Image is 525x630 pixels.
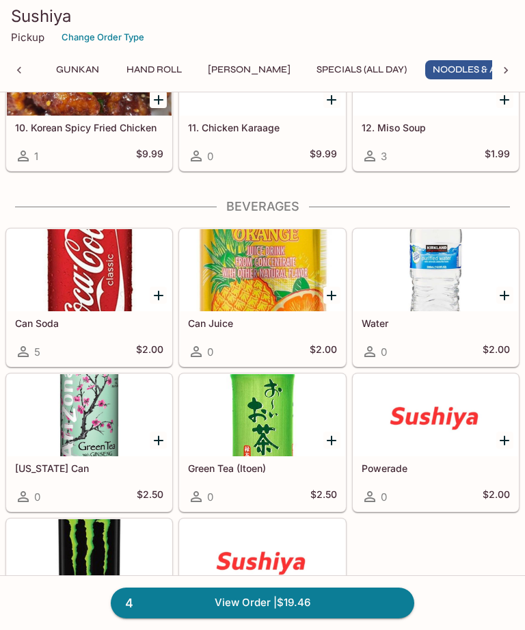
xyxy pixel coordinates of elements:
h5: $1.99 [485,148,510,164]
button: [PERSON_NAME] [200,60,298,79]
span: 4 [117,594,142,613]
div: 11. Chicken Karaage [180,34,345,116]
h5: $9.99 [310,148,337,164]
a: [US_STATE] Can0$2.50 [6,373,172,512]
button: Add Can Juice [323,287,340,304]
button: Add Powerade [496,432,513,449]
div: Can Juice [180,229,345,311]
p: Pickup [11,31,44,44]
a: Powerade0$2.00 [353,373,519,512]
span: 0 [207,345,213,358]
h5: Can Juice [188,317,336,329]
div: Powerade [353,374,518,456]
h5: 12. Miso Soup [362,122,510,133]
a: Can Soda5$2.00 [6,228,172,367]
button: Specials (All Day) [309,60,414,79]
h5: Water [362,317,510,329]
button: Add Water [496,287,513,304]
h3: Sushiya [11,5,514,27]
h5: $2.00 [483,343,510,360]
h5: $2.50 [137,488,163,505]
h5: $2.00 [483,488,510,505]
h4: Beverages [5,199,520,214]
h5: $2.00 [310,343,337,360]
a: 12. Miso Soup3$1.99 [353,33,519,171]
a: 4View Order |$19.46 [111,588,414,618]
div: Iced Coffee Can [180,519,345,601]
div: Can Soda [7,229,172,311]
h5: 11. Chicken Karaage [188,122,336,133]
h5: [US_STATE] Can [15,462,163,474]
a: Green Tea (Itoen)0$2.50 [179,373,345,512]
button: Gunkan [46,60,108,79]
button: Add Can Soda [150,287,167,304]
span: 3 [381,150,387,163]
h5: Green Tea (Itoen) [188,462,336,474]
h5: $2.00 [136,343,163,360]
button: Hand Roll [119,60,189,79]
h5: Powerade [362,462,510,474]
a: 11. Chicken Karaage0$9.99 [179,33,345,171]
span: 0 [207,490,213,503]
div: Arizona Can [7,374,172,456]
h5: $2.50 [310,488,337,505]
span: 5 [34,345,40,358]
div: Monster [7,519,172,601]
span: 1 [34,150,38,163]
span: 0 [34,490,40,503]
button: Add 12. Miso Soup [496,91,513,108]
a: Water0$2.00 [353,228,519,367]
h5: 10. Korean Spicy Fried Chicken [15,122,163,133]
span: 0 [207,150,213,163]
button: Change Order Type [55,27,150,48]
button: Add 11. Chicken Karaage [323,91,340,108]
button: Add 10. Korean Spicy Fried Chicken [150,91,167,108]
div: 12. Miso Soup [353,34,518,116]
span: 0 [381,345,387,358]
h5: Can Soda [15,317,163,329]
div: 10. Korean Spicy Fried Chicken [7,34,172,116]
span: 0 [381,490,387,503]
a: 10. Korean Spicy Fried Chicken1$9.99 [6,33,172,171]
div: Green Tea (Itoen) [180,374,345,456]
h5: $9.99 [136,148,163,164]
div: Water [353,229,518,311]
button: Add Arizona Can [150,432,167,449]
a: Can Juice0$2.00 [179,228,345,367]
button: Add Green Tea (Itoen) [323,432,340,449]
